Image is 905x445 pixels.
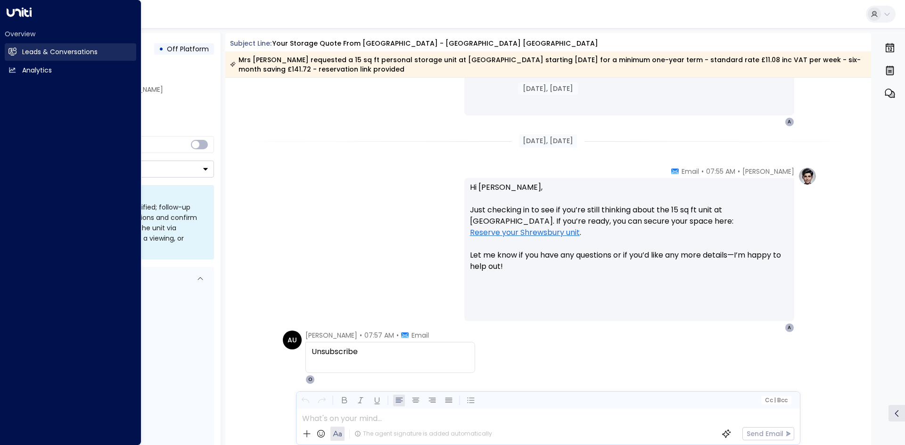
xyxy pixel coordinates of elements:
span: • [396,331,399,340]
div: Your storage quote from [GEOGRAPHIC_DATA] - [GEOGRAPHIC_DATA] [GEOGRAPHIC_DATA] [272,39,598,49]
span: [PERSON_NAME] [305,331,357,340]
div: Mrs [PERSON_NAME] requested a 15 sq ft personal storage unit at [GEOGRAPHIC_DATA] starting [DATE]... [230,55,866,74]
span: [PERSON_NAME] [742,167,794,176]
div: [DATE], [DATE] [519,134,577,148]
div: • [159,40,164,57]
div: O [305,375,315,384]
h2: Leads & Conversations [22,47,98,57]
span: 07:57 AM [364,331,394,340]
button: Undo [299,395,311,406]
span: Off Platform [167,44,209,54]
h2: Overview [5,29,136,39]
span: • [701,167,704,176]
img: profile-logo.png [798,167,817,186]
button: Redo [316,395,328,406]
span: • [738,167,740,176]
div: A [785,323,794,332]
a: Analytics [5,62,136,79]
div: AU [283,331,302,349]
span: Subject Line: [230,39,271,48]
span: Email [682,167,699,176]
h2: Analytics [22,65,52,75]
span: | [774,397,776,404]
button: Cc|Bcc [761,396,791,405]
div: [DATE], [DATE] [518,82,578,95]
a: Reserve your Shrewsbury unit [470,227,580,238]
span: 07:55 AM [706,167,735,176]
span: Cc Bcc [765,397,787,404]
p: Hi [PERSON_NAME], Just checking in to see if you’re still thinking about the 15 sq ft unit at [GE... [470,182,789,283]
span: Email [411,331,429,340]
div: A [785,117,794,127]
a: Leads & Conversations [5,43,136,61]
div: Unsubscribe [312,346,469,357]
div: The agent signature is added automatically [354,429,492,438]
span: • [360,331,362,340]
